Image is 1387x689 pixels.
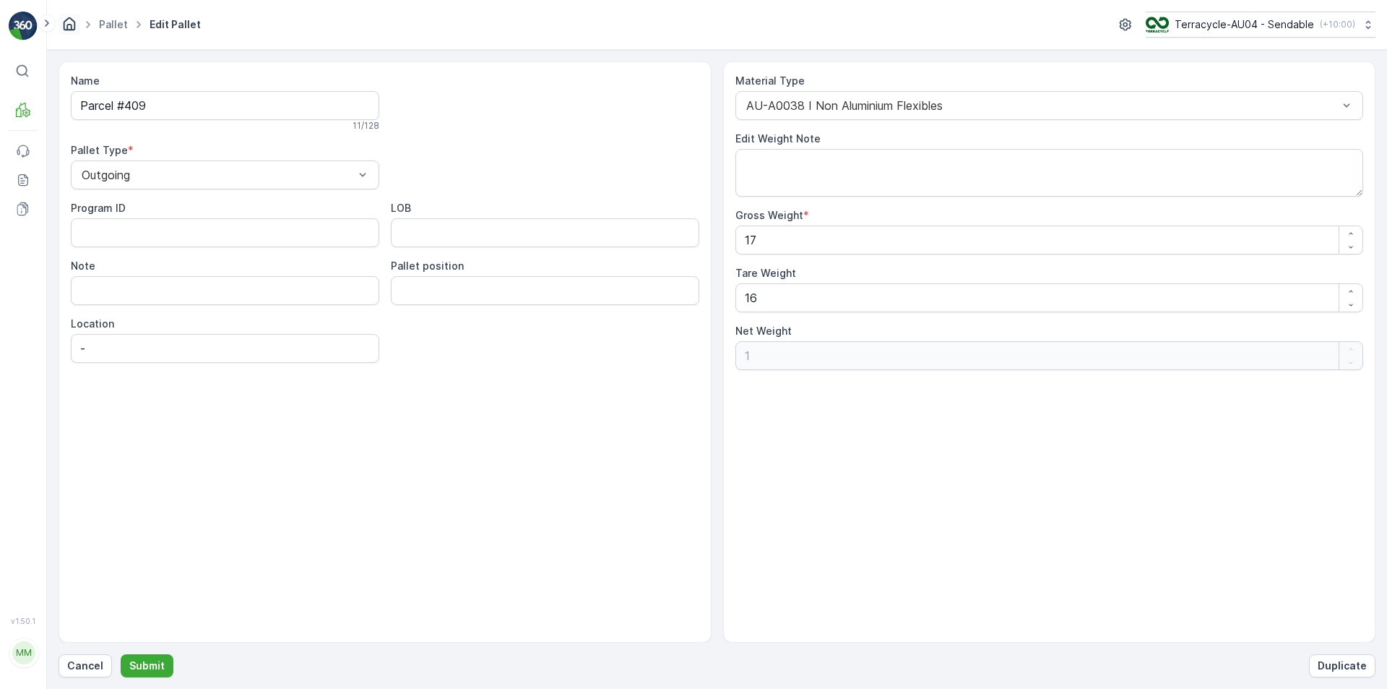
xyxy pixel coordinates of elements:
span: Edit Pallet [147,17,204,32]
label: Name [71,74,100,87]
label: Gross Weight [735,209,803,221]
a: Homepage [61,22,77,34]
span: v 1.50.1 [9,617,38,625]
label: Net Weight [735,325,792,337]
label: Pallet Type [71,144,128,156]
label: Location [71,317,114,330]
label: Tare Weight [735,267,796,279]
img: terracycle_logo.png [1146,17,1169,33]
div: MM [12,641,35,664]
a: Pallet [99,18,128,30]
button: Submit [121,654,173,677]
label: Note [71,260,95,272]
button: Cancel [59,654,112,677]
label: Program ID [71,202,126,214]
label: LOB [391,202,411,214]
p: Terracycle-AU04 - Sendable [1175,17,1314,32]
button: Duplicate [1309,654,1375,677]
label: Pallet position [391,260,464,272]
label: Edit Weight Note [735,132,821,145]
button: MM [9,628,38,677]
p: Duplicate [1318,659,1367,673]
label: Material Type [735,74,805,87]
button: Terracycle-AU04 - Sendable(+10:00) [1146,12,1375,38]
p: Cancel [67,659,103,673]
p: 11 / 128 [353,120,379,132]
p: ( +10:00 ) [1320,19,1355,30]
img: logo [9,12,38,40]
p: Submit [129,659,165,673]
